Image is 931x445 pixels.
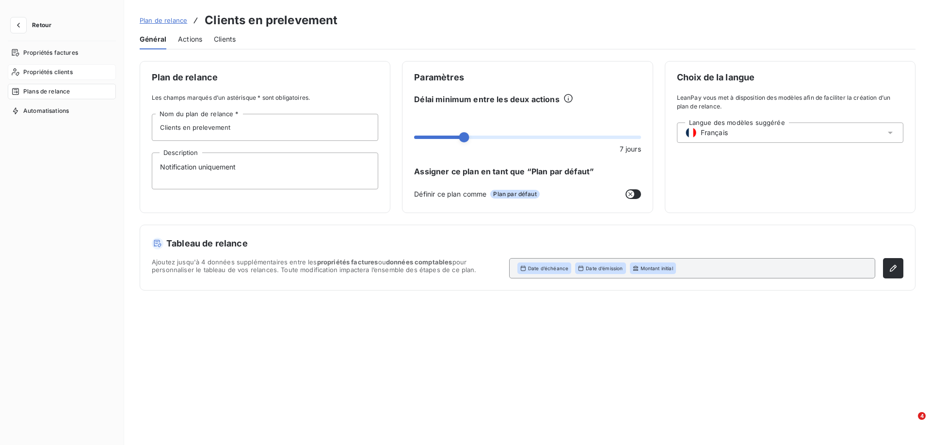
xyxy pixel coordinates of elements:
[214,34,236,44] span: Clients
[152,114,378,141] input: placeholder
[641,265,673,272] span: Montant initial
[620,144,641,154] span: 7 jours
[140,34,166,44] span: Général
[918,412,926,420] span: 4
[677,73,903,82] span: Choix de la langue
[23,87,70,96] span: Plans de relance
[386,258,452,266] span: données comptables
[8,84,116,99] a: Plans de relance
[677,93,903,111] span: LeanPay vous met à disposition des modèles afin de faciliter la création d’un plan de relance.
[205,12,337,29] h3: Clients en prelevement
[152,258,501,278] span: Ajoutez jusqu'à 4 données supplémentaires entre les ou pour personnaliser le tableau de vos relan...
[701,128,728,138] span: Français
[23,68,73,77] span: Propriétés clients
[8,17,59,33] button: Retour
[152,73,378,82] span: Plan de relance
[528,265,568,272] span: Date d’échéance
[414,166,641,177] span: Assigner ce plan en tant que “Plan par défaut”
[8,64,116,80] a: Propriétés clients
[152,153,378,189] textarea: Notification uniquement
[586,265,623,272] span: Date d’émission
[490,190,539,199] span: Plan par défaut
[414,189,486,199] span: Définir ce plan comme
[414,93,559,105] span: Délai minimum entre les deux actions
[317,258,378,266] span: propriétés factures
[140,16,187,24] span: Plan de relance
[23,107,69,115] span: Automatisations
[23,48,78,57] span: Propriétés factures
[178,34,202,44] span: Actions
[32,22,51,28] span: Retour
[414,73,641,82] span: Paramètres
[152,237,903,250] h5: Tableau de relance
[152,93,378,102] span: Les champs marqués d’un astérisque * sont obligatoires.
[8,45,116,61] a: Propriétés factures
[898,412,921,435] iframe: Intercom live chat
[8,103,116,119] a: Automatisations
[140,15,187,25] a: Plan de relance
